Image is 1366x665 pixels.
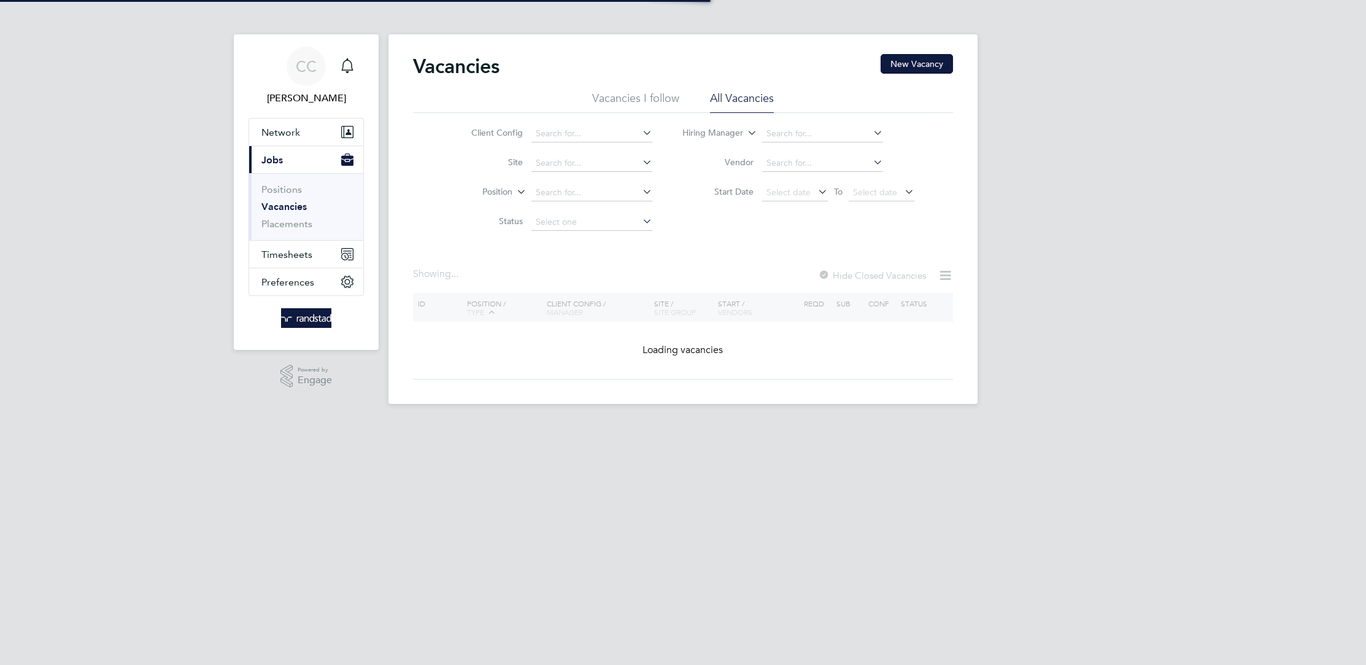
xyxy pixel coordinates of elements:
[249,119,363,146] button: Network
[249,91,364,106] span: Corbon Clarke-Selby
[261,249,312,260] span: Timesheets
[762,155,883,172] input: Search for...
[413,54,500,79] h2: Vacancies
[531,155,652,172] input: Search for...
[280,365,333,388] a: Powered byEngage
[673,127,743,139] label: Hiring Manager
[249,308,364,328] a: Go to home page
[413,268,461,281] div: Showing
[592,91,679,113] li: Vacancies I follow
[451,268,458,280] span: ...
[830,184,846,200] span: To
[298,375,332,386] span: Engage
[281,308,332,328] img: randstad-logo-retina.png
[683,157,754,168] label: Vendor
[249,47,364,106] a: CC[PERSON_NAME]
[442,186,512,198] label: Position
[762,125,883,142] input: Search for...
[531,125,652,142] input: Search for...
[261,154,283,166] span: Jobs
[261,218,312,230] a: Placements
[452,127,523,138] label: Client Config
[710,91,774,113] li: All Vacancies
[234,34,379,350] nav: Main navigation
[249,241,363,268] button: Timesheets
[261,184,302,195] a: Positions
[261,276,314,288] span: Preferences
[261,201,307,212] a: Vacancies
[881,54,953,74] button: New Vacancy
[818,270,926,281] label: Hide Closed Vacancies
[452,157,523,168] label: Site
[296,58,317,74] span: CC
[249,146,363,173] button: Jobs
[249,268,363,295] button: Preferences
[452,216,523,227] label: Status
[249,173,363,240] div: Jobs
[766,187,811,198] span: Select date
[531,214,652,231] input: Select one
[683,186,754,197] label: Start Date
[853,187,897,198] span: Select date
[531,184,652,201] input: Search for...
[298,365,332,375] span: Powered by
[261,126,300,138] span: Network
